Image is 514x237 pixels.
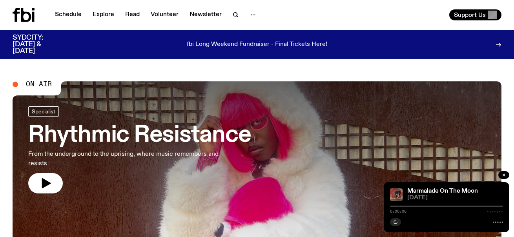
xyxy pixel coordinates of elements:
a: Schedule [50,9,86,20]
span: 0:00:00 [390,210,406,213]
a: Read [120,9,144,20]
p: fbi Long Weekend Fundraiser - Final Tickets Here! [187,41,327,48]
p: From the underground to the uprising, where music remembers and resists [28,149,229,168]
a: Marmalade On The Moon [407,188,478,194]
img: Tommy - Persian Rug [390,188,403,201]
a: Explore [88,9,119,20]
span: Specialist [32,109,55,115]
span: Support Us [454,11,486,18]
button: Support Us [449,9,501,20]
span: [DATE] [407,195,503,201]
a: Rhythmic ResistanceFrom the underground to the uprising, where music remembers and resists [28,106,251,193]
a: Volunteer [146,9,183,20]
h3: SYDCITY: [DATE] & [DATE] [13,35,63,55]
span: -:--:-- [487,210,503,213]
span: On Air [26,81,52,88]
a: Specialist [28,106,59,117]
h3: Rhythmic Resistance [28,124,251,146]
a: Newsletter [185,9,226,20]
